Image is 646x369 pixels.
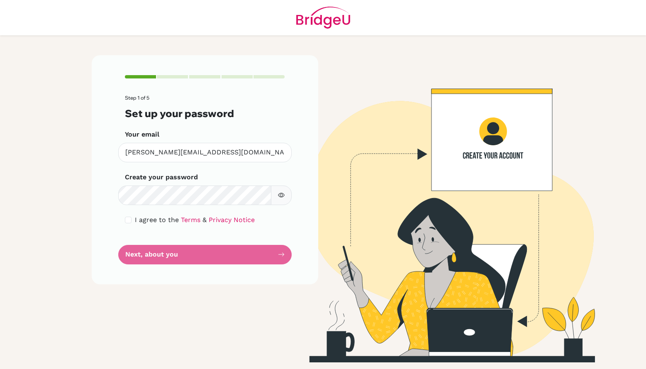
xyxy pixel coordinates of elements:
[125,172,198,182] label: Create your password
[118,143,292,162] input: Insert your email*
[181,216,200,224] a: Terms
[125,95,149,101] span: Step 1 of 5
[202,216,207,224] span: &
[125,108,285,120] h3: Set up your password
[209,216,255,224] a: Privacy Notice
[125,130,159,139] label: Your email
[135,216,179,224] span: I agree to the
